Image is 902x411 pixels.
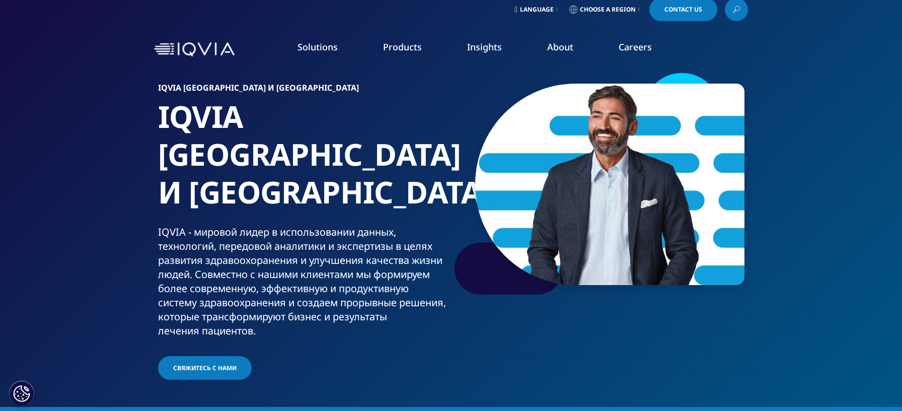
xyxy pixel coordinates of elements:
nav: Primary [239,26,748,73]
span: Language [520,6,554,14]
a: About [547,41,573,53]
a: Solutions [297,41,338,53]
a: Careers [619,41,652,53]
a: Products [383,41,422,53]
div: IQVIA - мировой лидер в использовании данных, технологий, передовой аналитики и экспертизы в целя... [158,225,447,338]
span: Choose a Region [580,6,636,14]
a: Insights [467,41,502,53]
img: 6_rbuportraitoption.jpg [475,84,744,285]
h6: IQVIA [GEOGRAPHIC_DATA] и [GEOGRAPHIC_DATA] [158,84,447,98]
span: Contact Us [664,7,702,13]
span: Свяжитесь с нами [173,364,237,372]
h1: IQVIA [GEOGRAPHIC_DATA] И [GEOGRAPHIC_DATA] [158,98,447,225]
a: Свяжитесь с нами [158,356,252,380]
button: Cookies Settings [9,381,34,406]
